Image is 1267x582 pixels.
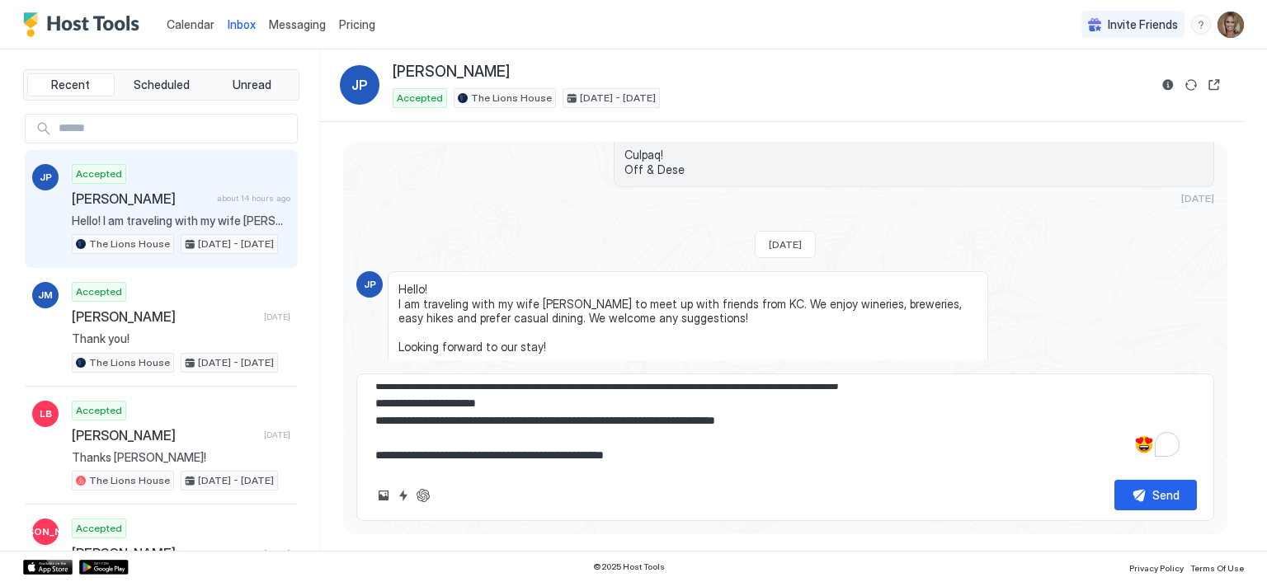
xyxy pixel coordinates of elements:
[76,403,122,418] span: Accepted
[228,17,256,31] span: Inbox
[72,214,290,228] span: Hello! I am traveling with my wife [PERSON_NAME] to meet up with friends from KC. We enjoy wineri...
[76,521,122,536] span: Accepted
[233,77,271,92] span: Unread
[23,560,73,575] a: App Store
[1129,558,1184,575] a: Privacy Policy
[198,355,274,370] span: [DATE] - [DATE]
[5,524,87,539] span: [PERSON_NAME]
[72,427,257,444] span: [PERSON_NAME]
[1190,563,1244,573] span: Terms Of Use
[38,288,53,303] span: JM
[339,17,375,32] span: Pricing
[1218,12,1244,38] div: User profile
[1152,486,1180,504] div: Send
[364,277,376,292] span: JP
[89,355,170,370] span: The Lions House
[23,12,147,37] a: Host Tools Logo
[134,77,190,92] span: Scheduled
[76,284,122,299] span: Accepted
[72,450,290,465] span: Thanks [PERSON_NAME]!
[23,69,299,101] div: tab-group
[397,91,443,106] span: Accepted
[398,282,977,354] span: Hello! I am traveling with my wife [PERSON_NAME] to meet up with friends from KC. We enjoy wineri...
[1114,480,1197,510] button: Send
[72,308,257,325] span: [PERSON_NAME]
[769,238,802,251] span: [DATE]
[1129,563,1184,573] span: Privacy Policy
[269,16,326,33] a: Messaging
[198,473,274,488] span: [DATE] - [DATE]
[1108,17,1178,32] span: Invite Friends
[72,190,210,207] span: [PERSON_NAME]
[89,473,170,488] span: The Lions House
[580,91,656,106] span: [DATE] - [DATE]
[471,91,552,106] span: The Lions House
[393,63,510,82] span: [PERSON_NAME]
[198,237,274,251] span: [DATE] - [DATE]
[264,429,290,440] span: [DATE]
[264,312,290,322] span: [DATE]
[1191,15,1211,35] div: menu
[52,115,297,143] input: Input Field
[118,73,205,96] button: Scheduled
[1204,75,1224,95] button: Open reservation
[264,548,290,559] span: [DATE]
[269,17,326,31] span: Messaging
[374,486,393,505] button: Upload image
[40,406,52,421] span: LB
[76,167,122,181] span: Accepted
[374,384,1197,467] textarea: To enrich screen reader interactions, please activate Accessibility in Grammarly extension settings
[1190,558,1244,575] a: Terms Of Use
[1181,75,1201,95] button: Sync reservation
[27,73,115,96] button: Recent
[228,16,256,33] a: Inbox
[593,561,665,572] span: © 2025 Host Tools
[1158,75,1178,95] button: Reservation information
[72,545,257,561] span: [PERSON_NAME]
[217,193,290,204] span: about 14 hours ago
[167,16,214,33] a: Calendar
[72,331,290,346] span: Thank you!
[351,75,368,95] span: JP
[1181,192,1214,204] span: [DATE]
[413,486,433,505] button: ChatGPT Auto Reply
[79,560,129,575] a: Google Play Store
[167,17,214,31] span: Calendar
[16,526,56,566] iframe: Intercom live chat
[89,237,170,251] span: The Lions House
[40,170,52,185] span: JP
[393,486,413,505] button: Quick reply
[51,77,90,92] span: Recent
[208,73,295,96] button: Unread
